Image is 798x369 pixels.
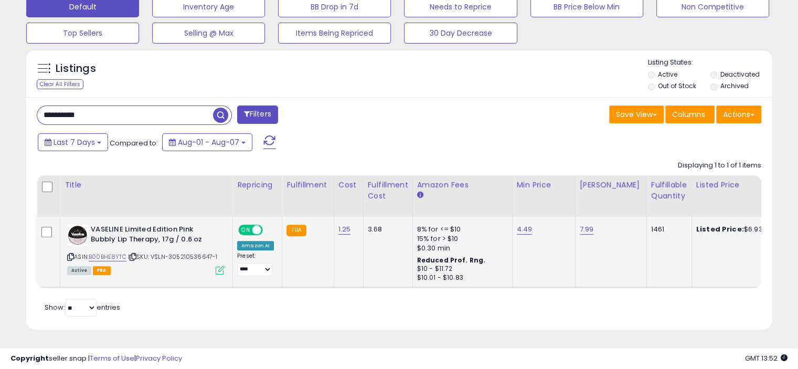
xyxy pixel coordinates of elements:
[517,224,533,235] a: 4.49
[261,226,278,235] span: OFF
[368,180,408,202] div: Fulfillment Cost
[417,180,508,191] div: Amazon Fees
[237,241,274,250] div: Amazon AI
[417,265,504,273] div: $10 - $11.72
[89,252,126,261] a: B00BHE8YTC
[672,109,705,120] span: Columns
[152,23,265,44] button: Selling @ Max
[696,180,787,191] div: Listed Price
[338,224,351,235] a: 1.25
[136,353,182,363] a: Privacy Policy
[237,180,278,191] div: Repricing
[286,225,306,236] small: FBA
[93,266,111,275] span: FBA
[278,23,391,44] button: Items Being Repriced
[338,180,359,191] div: Cost
[417,191,423,200] small: Amazon Fees.
[580,180,642,191] div: [PERSON_NAME]
[26,23,139,44] button: Top Sellers
[91,225,218,247] b: VASELINE Limited Edition Pink Bubbly Lip Therapy, 17g / 0.6 oz
[417,273,504,282] div: $10.01 - $10.83
[237,106,278,124] button: Filters
[65,180,228,191] div: Title
[54,137,95,147] span: Last 7 Days
[745,353,788,363] span: 2025-08-15 13:52 GMT
[10,353,49,363] strong: Copyright
[517,180,571,191] div: Min Price
[37,79,83,89] div: Clear All Filters
[658,70,677,79] label: Active
[580,224,594,235] a: 7.99
[10,354,182,364] div: seller snap | |
[239,226,252,235] span: ON
[417,256,486,265] b: Reduced Prof. Rng.
[417,234,504,244] div: 15% for > $10
[404,23,517,44] button: 30 Day Decrease
[38,133,108,151] button: Last 7 Days
[178,137,239,147] span: Aug-01 - Aug-07
[128,252,217,261] span: | SKU: VSLN-305210536647-1
[56,61,96,76] h5: Listings
[90,353,134,363] a: Terms of Use
[696,224,744,234] b: Listed Price:
[696,225,783,234] div: $6.93
[716,106,761,123] button: Actions
[651,225,684,234] div: 1461
[368,225,405,234] div: 3.68
[67,266,91,275] span: All listings currently available for purchase on Amazon
[162,133,252,151] button: Aug-01 - Aug-07
[110,138,158,148] span: Compared to:
[67,225,88,246] img: 414PUd8uu4L._SL40_.jpg
[417,225,504,234] div: 8% for <= $10
[678,161,761,171] div: Displaying 1 to 1 of 1 items
[67,225,225,273] div: ASIN:
[665,106,715,123] button: Columns
[609,106,664,123] button: Save View
[417,244,504,253] div: $0.30 min
[720,70,759,79] label: Deactivated
[651,180,687,202] div: Fulfillable Quantity
[658,81,696,90] label: Out of Stock
[648,58,772,68] p: Listing States:
[45,302,120,312] span: Show: entries
[237,252,274,276] div: Preset:
[286,180,329,191] div: Fulfillment
[720,81,748,90] label: Archived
